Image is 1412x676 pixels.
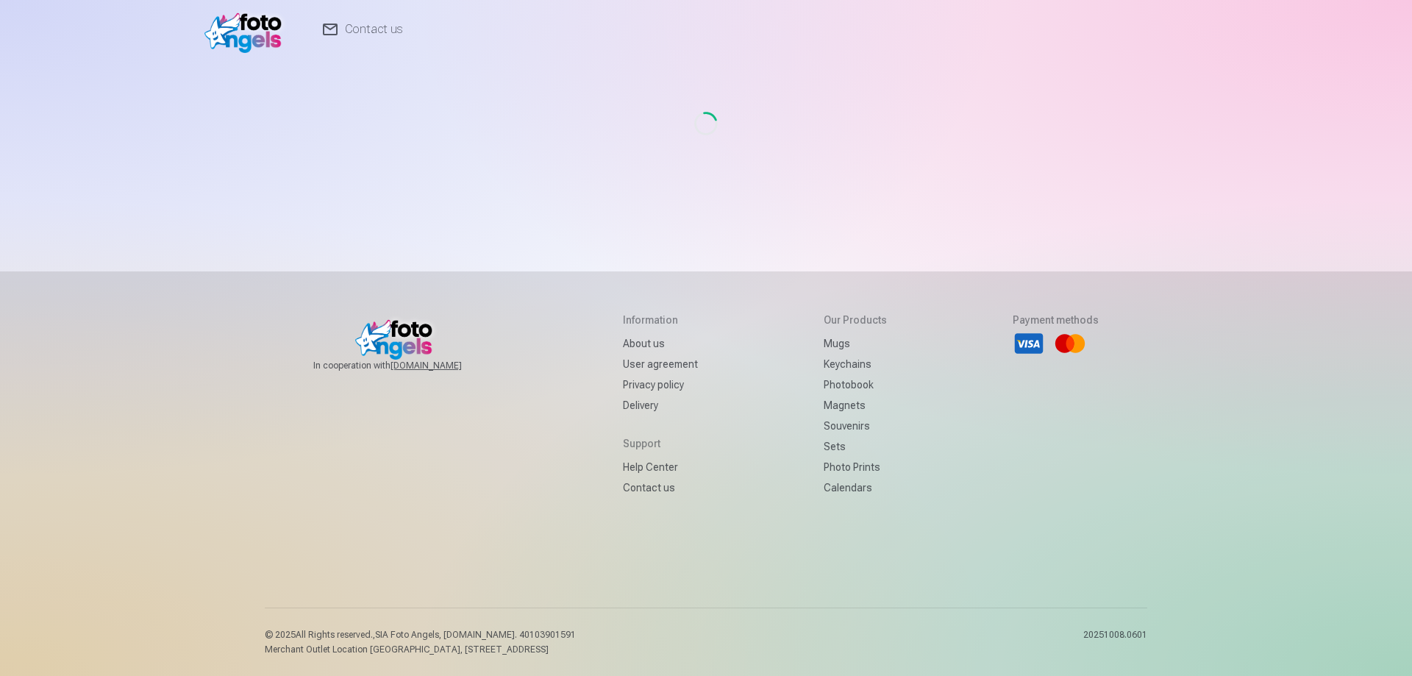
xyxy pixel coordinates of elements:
[1083,629,1147,655] p: 20251008.0601
[623,354,698,374] a: User agreement
[313,360,497,371] span: In cooperation with
[623,457,698,477] a: Help Center
[204,6,289,53] img: /fa1
[824,436,887,457] a: Sets
[824,333,887,354] a: Mugs
[265,644,576,655] p: Merchant Outlet Location [GEOGRAPHIC_DATA], [STREET_ADDRESS]
[824,395,887,416] a: Magnets
[623,436,698,451] h5: Support
[1013,327,1045,360] li: Visa
[1013,313,1099,327] h5: Payment methods
[623,477,698,498] a: Contact us
[265,629,576,641] p: © 2025 All Rights reserved. ,
[824,457,887,477] a: Photo prints
[824,416,887,436] a: Souvenirs
[623,313,698,327] h5: Information
[375,630,576,640] span: SIA Foto Angels, [DOMAIN_NAME]. 40103901591
[824,313,887,327] h5: Our products
[824,374,887,395] a: Photobook
[824,477,887,498] a: Calendars
[623,374,698,395] a: Privacy policy
[1054,327,1086,360] li: Mastercard
[623,395,698,416] a: Delivery
[824,354,887,374] a: Keychains
[391,360,497,371] a: [DOMAIN_NAME]
[623,333,698,354] a: About us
